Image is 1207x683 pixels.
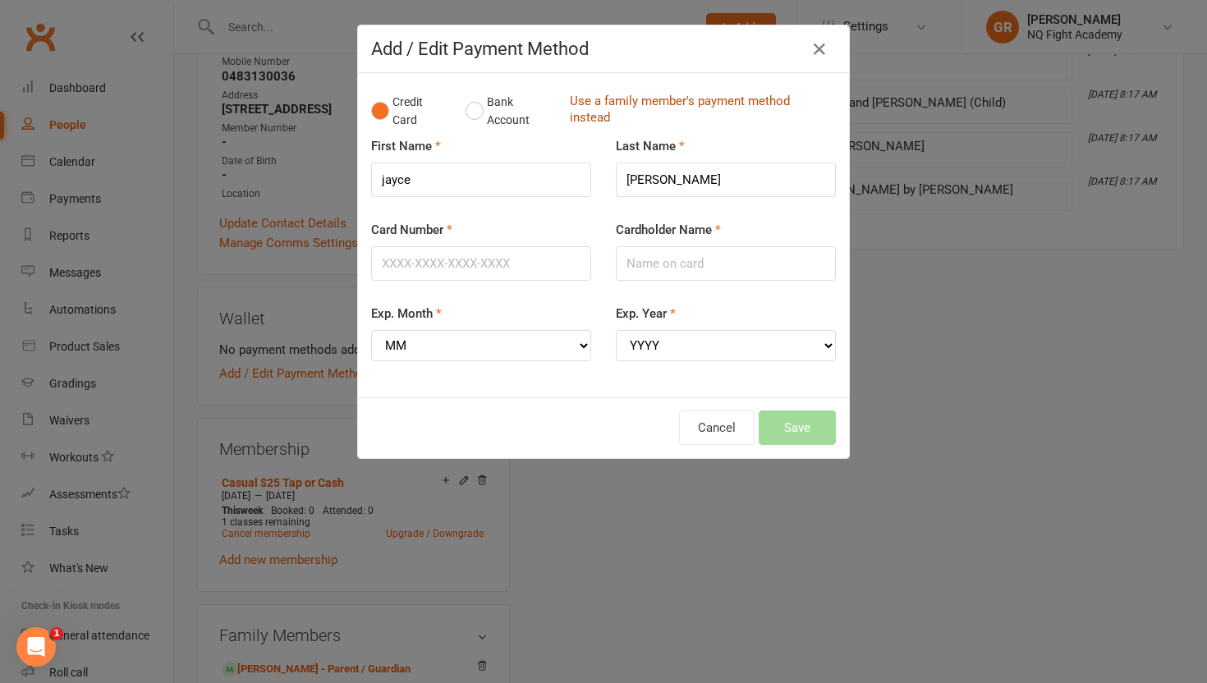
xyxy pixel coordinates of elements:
[806,36,833,62] button: Close
[16,627,56,667] iframe: Intercom live chat
[371,220,452,240] label: Card Number
[466,86,557,136] button: Bank Account
[616,246,836,281] input: Name on card
[371,246,591,281] input: XXXX-XXXX-XXXX-XXXX
[371,304,442,323] label: Exp. Month
[371,136,441,156] label: First Name
[50,627,63,640] span: 1
[371,86,448,136] button: Credit Card
[616,136,685,156] label: Last Name
[616,304,676,323] label: Exp. Year
[679,410,755,445] button: Cancel
[616,220,721,240] label: Cardholder Name
[371,39,836,59] h4: Add / Edit Payment Method
[570,93,828,130] a: Use a family member's payment method instead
